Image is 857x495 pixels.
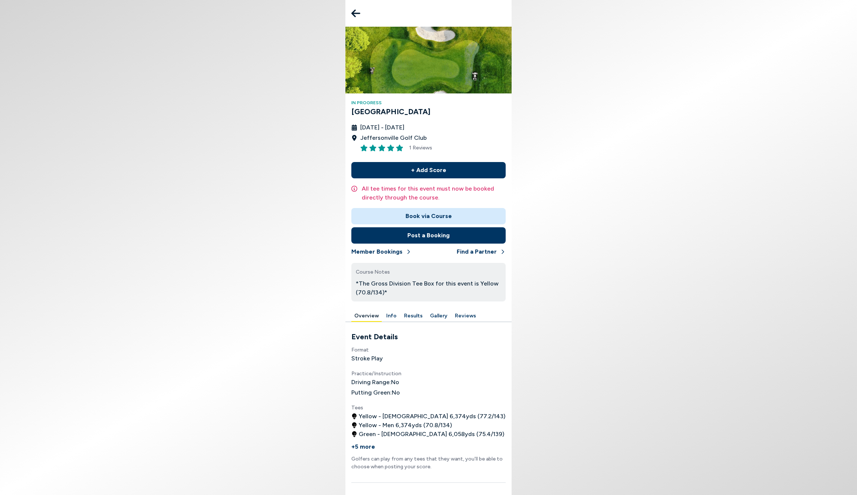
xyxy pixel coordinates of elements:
span: [DATE] - [DATE] [360,123,404,132]
span: Jeffersonville Golf Club [360,133,427,142]
span: Green - [DEMOGRAPHIC_DATA] 6,058 yds ( 75.4 / 139 ) [359,430,504,439]
span: Tees [351,405,363,411]
button: Gallery [427,310,450,322]
button: +5 more [351,439,375,455]
button: Member Bookings [351,244,411,260]
button: Info [383,310,400,322]
button: Post a Booking [351,227,506,244]
h4: Putting Green: No [351,388,506,397]
span: Yellow - Men 6,374 yds ( 70.8 / 134 ) [359,421,452,430]
button: Rate this item 2 stars [369,144,377,152]
button: Rate this item 5 stars [396,144,403,152]
p: Golfers can play from any tees that they want, you'll be able to choose when posting your score. [351,455,506,471]
span: 1 Reviews [409,144,432,152]
span: Practice/Instruction [351,370,401,377]
button: Find a Partner [457,244,506,260]
button: Reviews [452,310,479,322]
p: *The Gross Division Tee Box for this event is Yellow (70.8/134)* [356,279,501,297]
div: Manage your account [345,310,512,322]
h4: In Progress [351,99,506,106]
p: All tee times for this event must now be booked directly through the course. [362,184,506,202]
button: Results [401,310,426,322]
h4: Stroke Play [351,354,506,363]
button: Overview [351,310,382,322]
button: + Add Score [351,162,506,178]
span: Yellow - [DEMOGRAPHIC_DATA] 6,374 yds ( 77.2 / 143 ) [359,412,505,421]
button: Rate this item 4 stars [387,144,394,152]
button: Book via Course [351,208,506,224]
span: Format [351,347,369,353]
button: Rate this item 3 stars [378,144,385,152]
h3: Event Details [351,331,506,342]
button: Rate this item 1 stars [360,144,368,152]
span: Course Notes [356,269,390,275]
h3: [GEOGRAPHIC_DATA] [351,106,506,117]
img: Jeffersonville [345,27,512,93]
h4: Driving Range: No [351,378,506,387]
